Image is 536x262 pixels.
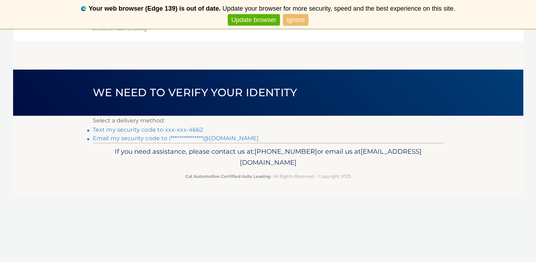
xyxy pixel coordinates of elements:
[93,116,444,126] p: Select a delivery method:
[185,174,270,179] strong: Cal Automotive Certified Auto Leasing
[228,14,280,26] a: Update browser
[93,126,203,133] a: Text my security code to xxx-xxx-4662
[283,14,308,26] a: Ignore
[97,173,439,180] p: - All Rights Reserved - Copyright 2025
[89,5,221,12] b: Your web browser (Edge 139) is out of date.
[93,86,297,99] span: We need to verify your identity
[97,146,439,169] p: If you need assistance, please contact us at: or email us at
[222,5,455,12] span: Update your browser for more security, speed and the best experience on this site.
[254,147,317,155] span: [PHONE_NUMBER]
